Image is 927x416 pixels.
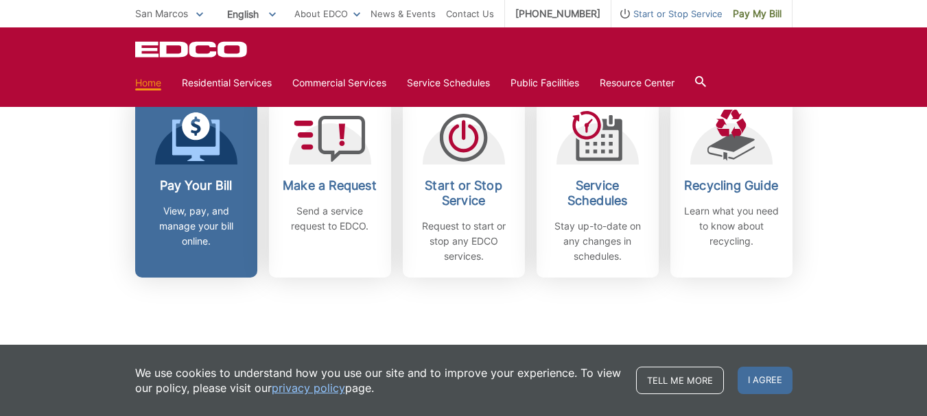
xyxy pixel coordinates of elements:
[371,6,436,21] a: News & Events
[135,96,257,278] a: Pay Your Bill View, pay, and manage your bill online.
[272,380,345,395] a: privacy policy
[279,204,381,234] p: Send a service request to EDCO.
[511,75,579,90] a: Public Facilities
[217,3,286,25] span: English
[537,96,659,278] a: Service Schedules Stay up-to-date on any changes in schedules.
[135,41,249,58] a: EDCD logo. Return to the homepage.
[738,367,793,394] span: I agree
[547,178,648,208] h2: Service Schedules
[681,178,782,193] h2: Recycling Guide
[670,96,793,278] a: Recycling Guide Learn what you need to know about recycling.
[407,75,490,90] a: Service Schedules
[413,178,515,208] h2: Start or Stop Service
[547,219,648,264] p: Stay up-to-date on any changes in schedules.
[681,204,782,249] p: Learn what you need to know about recycling.
[269,96,391,278] a: Make a Request Send a service request to EDCO.
[636,367,724,394] a: Tell me more
[279,178,381,193] h2: Make a Request
[145,178,247,193] h2: Pay Your Bill
[292,75,386,90] a: Commercial Services
[135,8,188,19] span: San Marcos
[135,365,622,395] p: We use cookies to understand how you use our site and to improve your experience. To view our pol...
[600,75,674,90] a: Resource Center
[413,219,515,264] p: Request to start or stop any EDCO services.
[294,6,360,21] a: About EDCO
[733,6,782,21] span: Pay My Bill
[145,204,247,249] p: View, pay, and manage your bill online.
[135,75,161,90] a: Home
[182,75,272,90] a: Residential Services
[446,6,494,21] a: Contact Us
